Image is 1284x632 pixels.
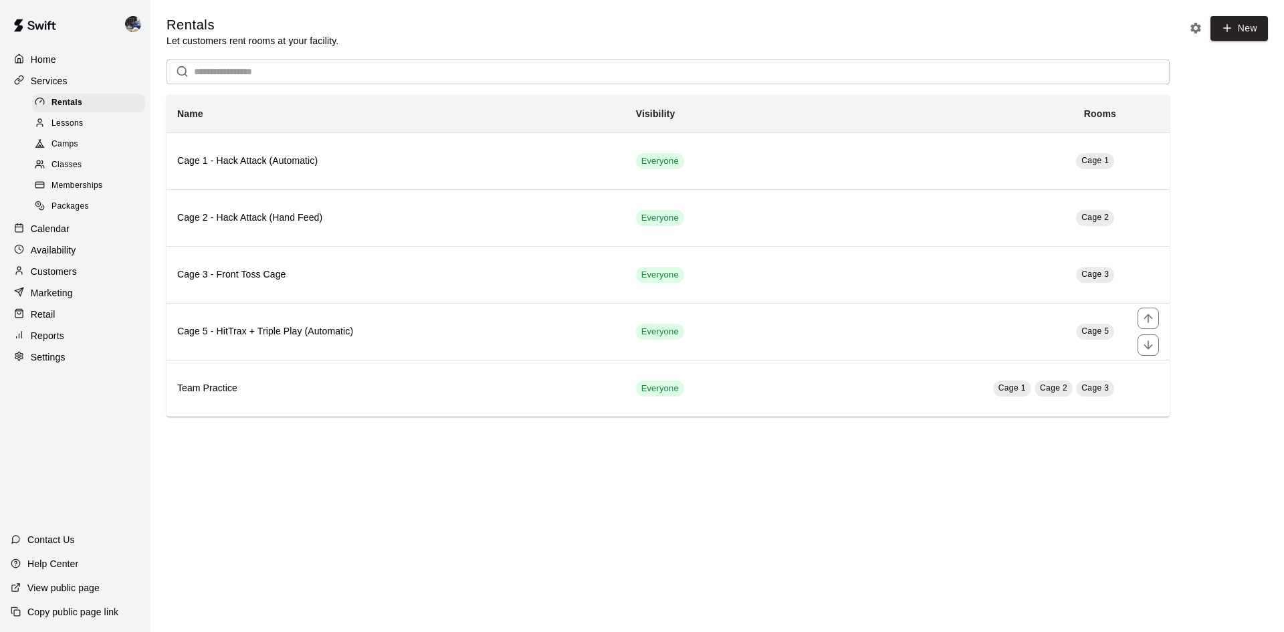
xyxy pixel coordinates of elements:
[51,159,82,172] span: Classes
[177,211,615,225] h6: Cage 2 - Hack Attack (Hand Feed)
[31,350,66,364] p: Settings
[32,176,150,197] a: Memberships
[1186,18,1206,38] button: Rental settings
[1081,383,1109,393] span: Cage 3
[636,108,675,119] b: Visibility
[636,210,684,226] div: This service is visible to all of your customers
[1081,270,1109,279] span: Cage 3
[1081,156,1109,165] span: Cage 1
[177,324,615,339] h6: Cage 5 - HitTrax + Triple Play (Automatic)
[32,177,145,195] div: Memberships
[31,265,77,278] p: Customers
[51,138,78,151] span: Camps
[177,108,203,119] b: Name
[11,261,140,282] a: Customers
[32,134,150,155] a: Camps
[11,347,140,367] a: Settings
[1081,326,1109,336] span: Cage 5
[636,155,684,168] span: Everyone
[51,200,89,213] span: Packages
[27,557,78,570] p: Help Center
[177,154,615,169] h6: Cage 1 - Hack Attack (Automatic)
[636,326,684,338] span: Everyone
[177,381,615,396] h6: Team Practice
[167,16,338,34] h5: Rentals
[32,197,150,217] a: Packages
[1081,213,1109,222] span: Cage 2
[51,96,82,110] span: Rentals
[11,71,140,91] a: Services
[636,153,684,169] div: This service is visible to all of your customers
[27,605,118,619] p: Copy public page link
[31,308,56,321] p: Retail
[31,329,64,342] p: Reports
[27,581,100,595] p: View public page
[167,34,338,47] p: Let customers rent rooms at your facility.
[636,324,684,340] div: This service is visible to all of your customers
[32,135,145,154] div: Camps
[31,243,76,257] p: Availability
[636,267,684,283] div: This service is visible to all of your customers
[636,381,684,397] div: This service is visible to all of your customers
[32,113,150,134] a: Lessons
[27,533,75,546] p: Contact Us
[51,117,84,130] span: Lessons
[1210,16,1268,41] a: New
[11,49,140,70] a: Home
[31,74,68,88] p: Services
[32,94,145,112] div: Rentals
[11,219,140,239] a: Calendar
[31,53,56,66] p: Home
[122,11,150,37] div: Kevin Chandler
[636,212,684,225] span: Everyone
[51,179,102,193] span: Memberships
[636,269,684,282] span: Everyone
[636,383,684,395] span: Everyone
[125,16,141,32] img: Kevin Chandler
[1138,334,1159,356] button: move item down
[31,222,70,235] p: Calendar
[11,304,140,324] a: Retail
[32,114,145,133] div: Lessons
[998,383,1026,393] span: Cage 1
[11,240,140,260] a: Availability
[1084,108,1116,119] b: Rooms
[11,283,140,303] a: Marketing
[167,95,1170,417] table: simple table
[11,326,140,346] a: Reports
[32,156,145,175] div: Classes
[31,286,73,300] p: Marketing
[32,197,145,216] div: Packages
[32,155,150,176] a: Classes
[1040,383,1067,393] span: Cage 2
[32,92,150,113] a: Rentals
[177,268,615,282] h6: Cage 3 - Front Toss Cage
[1138,308,1159,329] button: move item up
